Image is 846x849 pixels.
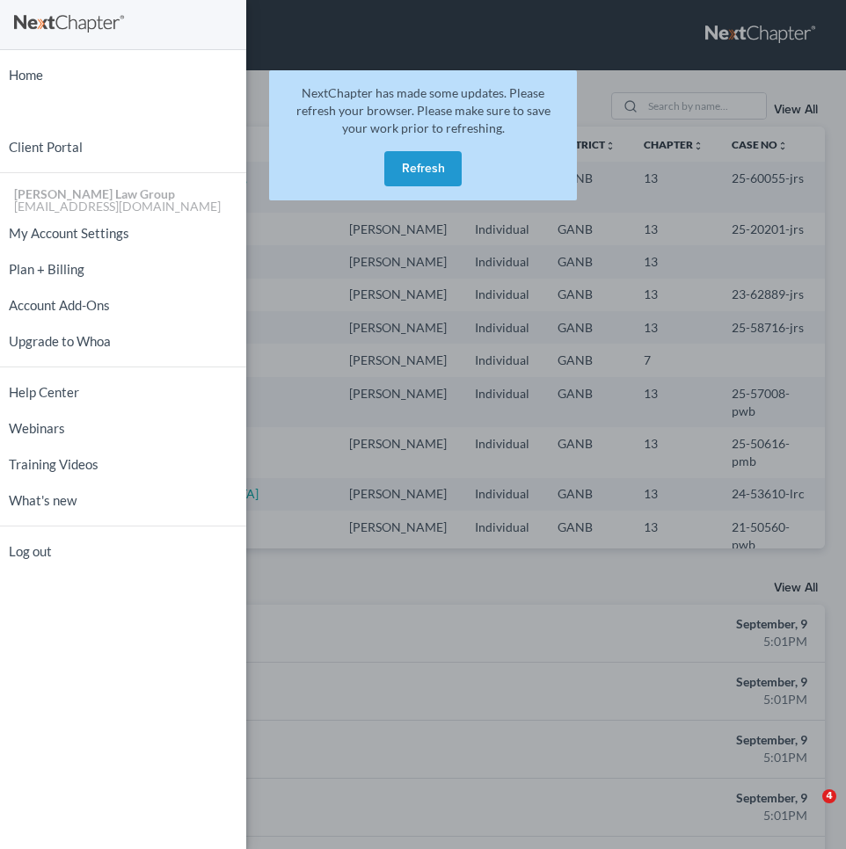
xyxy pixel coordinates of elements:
iframe: Intercom live chat [786,789,828,831]
span: NextChapter has made some updates. Please refresh your browser. Please make sure to save your wor... [296,85,551,135]
span: New Case [9,105,67,118]
strong: [PERSON_NAME] Law Group [14,186,175,201]
span: 4 [822,789,836,803]
button: Refresh [384,151,462,186]
span: [EMAIL_ADDRESS][DOMAIN_NAME] [14,199,221,214]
